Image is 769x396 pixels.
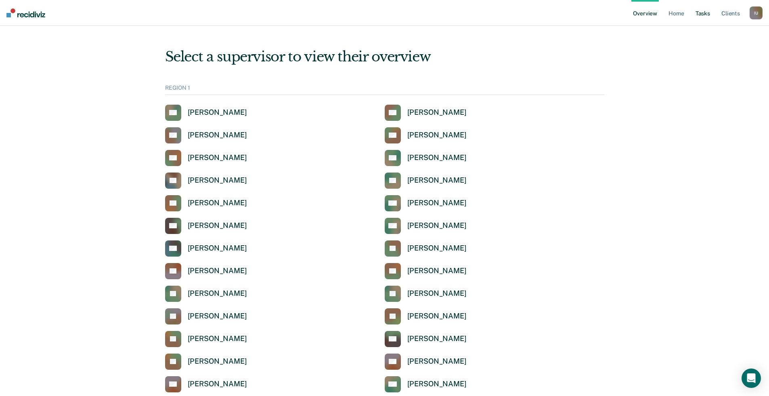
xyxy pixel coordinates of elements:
[385,308,467,324] a: [PERSON_NAME]
[385,150,467,166] a: [PERSON_NAME]
[188,198,247,208] div: [PERSON_NAME]
[188,312,247,321] div: [PERSON_NAME]
[165,240,247,257] a: [PERSON_NAME]
[6,8,45,17] img: Recidiviz
[407,221,467,230] div: [PERSON_NAME]
[188,334,247,343] div: [PERSON_NAME]
[407,266,467,276] div: [PERSON_NAME]
[385,286,467,302] a: [PERSON_NAME]
[407,153,467,162] div: [PERSON_NAME]
[165,354,247,370] a: [PERSON_NAME]
[407,198,467,208] div: [PERSON_NAME]
[407,131,467,140] div: [PERSON_NAME]
[188,176,247,185] div: [PERSON_NAME]
[385,331,467,347] a: [PERSON_NAME]
[188,153,247,162] div: [PERSON_NAME]
[188,379,247,389] div: [PERSON_NAME]
[407,312,467,321] div: [PERSON_NAME]
[188,289,247,298] div: [PERSON_NAME]
[188,221,247,230] div: [PERSON_NAME]
[165,84,604,95] div: REGION 1
[385,105,467,121] a: [PERSON_NAME]
[165,218,247,234] a: [PERSON_NAME]
[407,108,467,117] div: [PERSON_NAME]
[165,376,247,392] a: [PERSON_NAME]
[165,331,247,347] a: [PERSON_NAME]
[188,131,247,140] div: [PERSON_NAME]
[407,176,467,185] div: [PERSON_NAME]
[188,108,247,117] div: [PERSON_NAME]
[385,173,467,189] a: [PERSON_NAME]
[750,6,763,19] div: I U
[385,354,467,370] a: [PERSON_NAME]
[165,308,247,324] a: [PERSON_NAME]
[165,105,247,121] a: [PERSON_NAME]
[750,6,763,19] button: IU
[385,263,467,279] a: [PERSON_NAME]
[407,379,467,389] div: [PERSON_NAME]
[385,240,467,257] a: [PERSON_NAME]
[742,369,761,388] div: Open Intercom Messenger
[407,244,467,253] div: [PERSON_NAME]
[165,48,604,65] div: Select a supervisor to view their overview
[407,289,467,298] div: [PERSON_NAME]
[385,376,467,392] a: [PERSON_NAME]
[165,127,247,143] a: [PERSON_NAME]
[188,244,247,253] div: [PERSON_NAME]
[165,195,247,211] a: [PERSON_NAME]
[165,286,247,302] a: [PERSON_NAME]
[385,195,467,211] a: [PERSON_NAME]
[165,173,247,189] a: [PERSON_NAME]
[407,334,467,343] div: [PERSON_NAME]
[188,266,247,276] div: [PERSON_NAME]
[407,357,467,366] div: [PERSON_NAME]
[385,218,467,234] a: [PERSON_NAME]
[165,263,247,279] a: [PERSON_NAME]
[165,150,247,166] a: [PERSON_NAME]
[188,357,247,366] div: [PERSON_NAME]
[385,127,467,143] a: [PERSON_NAME]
